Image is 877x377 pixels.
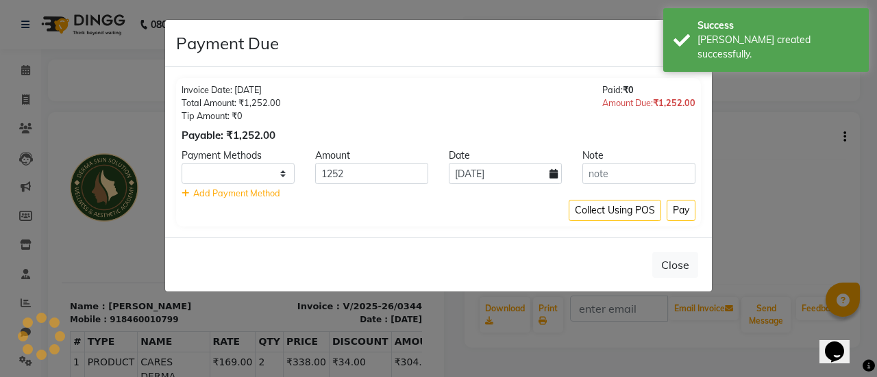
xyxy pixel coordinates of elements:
p: Invoice : V/2025-26/0344 [193,174,360,187]
th: QTY [194,205,222,226]
div: Date [438,148,572,163]
div: Invoice Date: [DATE] [182,83,281,96]
span: CARES DERMA Oxybio Medicare FACEWASH 60 ML [79,229,145,315]
td: ₹34.00 [267,226,330,318]
th: PRICE [222,205,268,226]
h3: Derma Skin Solution, Skin Aesthetic Clinic & Beauty Salon [193,27,360,106]
th: # [9,205,23,226]
div: Payable: ₹1,252.00 [182,128,281,144]
p: Name : [PERSON_NAME] [8,174,176,187]
th: DISCOUNT [267,205,330,226]
div: Mobile : [8,187,45,200]
button: Collect Using POS [569,200,661,221]
div: Amount [305,148,438,163]
div: Date : [298,187,326,200]
input: Amount [315,163,428,184]
div: 918460010799 [48,187,116,200]
h2: TAX INVOICE [8,5,360,22]
input: note [582,163,695,184]
td: ₹304.00 [330,226,383,318]
input: yyyy-mm-dd [449,163,562,184]
button: Pay [667,200,695,221]
th: TYPE [23,205,76,226]
td: ₹169.00 [148,226,194,318]
h4: Payment Due [176,31,279,55]
span: Add Payment Method [193,187,280,198]
td: 1 [9,226,23,318]
div: Success [697,18,859,33]
p: Contact : [PHONE_NUMBER] [193,126,360,140]
div: Tip Amount: ₹0 [182,109,281,122]
td: ₹338.00 [222,226,268,318]
p: Shop [STREET_ADDRESS] [193,112,360,126]
div: Note [572,148,706,163]
div: [DATE] [329,187,360,200]
td: 2 [194,226,222,318]
div: Paid: [602,83,695,96]
span: ₹1,252.00 [653,97,695,108]
button: Close [652,252,698,278]
th: AMOUNT [330,205,383,226]
div: Payment Methods [171,148,305,163]
div: Amount Due: [602,96,695,109]
div: Total Amount: ₹1,252.00 [182,96,281,109]
th: NAME [76,205,148,226]
iframe: chat widget [819,322,863,363]
div: Bill created successfully. [697,33,859,62]
td: PRODUCT [23,226,76,318]
span: ₹0 [623,84,634,95]
th: RATE [148,205,194,226]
